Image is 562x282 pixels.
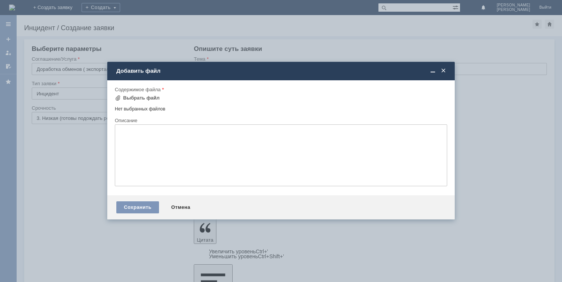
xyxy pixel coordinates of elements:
[123,95,160,101] div: Выбрать файл
[115,87,446,92] div: Содержимое файла
[115,118,446,123] div: Описание
[115,103,447,112] div: Нет выбранных файлов
[440,67,447,74] span: Закрыть
[429,67,437,74] span: Свернуть (Ctrl + M)
[116,67,447,74] div: Добавить файл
